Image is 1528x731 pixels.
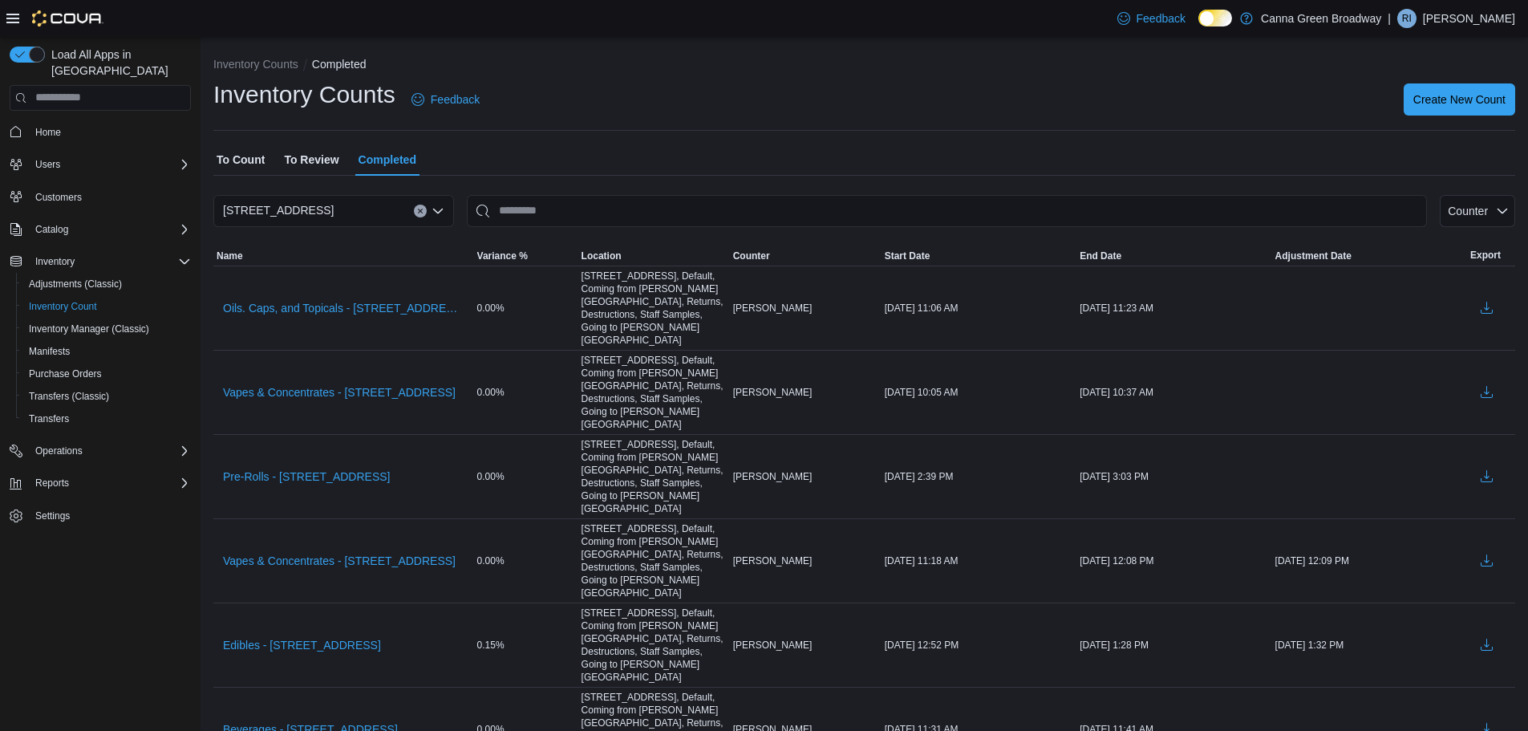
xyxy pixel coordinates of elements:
button: Home [3,120,197,144]
div: [DATE] 12:08 PM [1076,551,1271,571]
div: 0.00% [474,298,578,318]
button: Open list of options [432,205,444,217]
a: Feedback [405,83,486,116]
span: [STREET_ADDRESS] [223,201,334,220]
button: Inventory [29,252,81,271]
nav: An example of EuiBreadcrumbs [213,56,1515,75]
span: Load All Apps in [GEOGRAPHIC_DATA] [45,47,191,79]
input: This is a search bar. After typing your query, hit enter to filter the results lower in the page. [467,195,1427,227]
span: Home [29,122,191,142]
span: Catalog [35,223,68,236]
span: Inventory Count [22,297,191,316]
button: Customers [3,185,197,209]
span: Settings [29,506,191,526]
span: Purchase Orders [29,368,102,380]
input: Dark Mode [1198,10,1232,26]
div: [DATE] 12:52 PM [882,636,1076,655]
span: Feedback [1137,10,1186,26]
button: Transfers [16,408,197,430]
span: Counter [1448,205,1488,217]
span: Export [1470,249,1501,262]
button: Manifests [16,340,197,363]
p: | [1388,9,1391,28]
span: Inventory Manager (Classic) [29,323,149,335]
span: Purchase Orders [22,364,191,384]
button: Settings [3,504,197,527]
span: Inventory [35,255,75,268]
button: Location [578,246,730,266]
span: Home [35,126,61,139]
button: Inventory [3,250,197,273]
span: Adjustments (Classic) [22,274,191,294]
span: Oils. Caps, and Topicals - [STREET_ADDRESS] [223,300,464,316]
div: 0.00% [474,551,578,571]
button: Adjustment Date [1272,246,1467,266]
a: Feedback [1111,2,1192,35]
button: Operations [3,440,197,462]
div: [DATE] 11:06 AM [882,298,1076,318]
span: Users [35,158,60,171]
button: Catalog [29,220,75,239]
h1: Inventory Counts [213,79,395,111]
span: [PERSON_NAME] [733,554,813,567]
a: Purchase Orders [22,364,108,384]
button: Operations [29,441,89,461]
button: Vapes & Concentrates - [STREET_ADDRESS] [217,549,462,573]
button: Oils. Caps, and Topicals - [STREET_ADDRESS] [217,296,471,320]
button: Vapes & Concentrates - [STREET_ADDRESS] [217,380,462,404]
span: Manifests [22,342,191,361]
span: Inventory [29,252,191,271]
button: Inventory Manager (Classic) [16,318,197,340]
span: Name [217,250,243,262]
span: Customers [35,191,82,204]
button: Variance % [474,246,578,266]
a: Adjustments (Classic) [22,274,128,294]
p: Canna Green Broadway [1261,9,1381,28]
img: Cova [32,10,103,26]
a: Inventory Manager (Classic) [22,319,156,339]
div: [DATE] 11:23 AM [1076,298,1271,318]
a: Inventory Count [22,297,103,316]
span: Transfers (Classic) [29,390,109,403]
div: [STREET_ADDRESS], Default, Coming from [PERSON_NAME][GEOGRAPHIC_DATA], Returns, Destructions, Sta... [578,603,730,687]
div: [DATE] 10:05 AM [882,383,1076,402]
button: Reports [29,473,75,493]
span: Feedback [431,91,480,108]
a: Home [29,123,67,142]
div: [DATE] 2:39 PM [882,467,1076,486]
div: [STREET_ADDRESS], Default, Coming from [PERSON_NAME][GEOGRAPHIC_DATA], Returns, Destructions, Sta... [578,266,730,350]
span: Create New Count [1413,91,1506,108]
button: Users [29,155,67,174]
button: Transfers (Classic) [16,385,197,408]
span: Variance % [477,250,528,262]
button: Adjustments (Classic) [16,273,197,295]
button: Inventory Counts [213,58,298,71]
span: Vapes & Concentrates - [STREET_ADDRESS] [223,384,456,400]
a: Customers [29,188,88,207]
button: Counter [1440,195,1515,227]
span: Completed [359,144,416,176]
span: Operations [35,445,83,457]
button: Name [213,246,474,266]
span: RI [1402,9,1412,28]
button: Counter [730,246,882,266]
span: Inventory Count [29,300,97,313]
span: [PERSON_NAME] [733,386,813,399]
div: [STREET_ADDRESS], Default, Coming from [PERSON_NAME][GEOGRAPHIC_DATA], Returns, Destructions, Sta... [578,435,730,518]
span: Edibles - [STREET_ADDRESS] [223,637,381,653]
span: Catalog [29,220,191,239]
button: End Date [1076,246,1271,266]
span: Counter [733,250,770,262]
div: 0.15% [474,636,578,655]
span: Manifests [29,345,70,358]
span: Transfers (Classic) [22,387,191,406]
span: End Date [1080,250,1121,262]
div: Raven Irwin [1397,9,1417,28]
div: [DATE] 3:03 PM [1076,467,1271,486]
span: [PERSON_NAME] [733,639,813,652]
div: [STREET_ADDRESS], Default, Coming from [PERSON_NAME][GEOGRAPHIC_DATA], Returns, Destructions, Sta... [578,519,730,603]
button: Catalog [3,218,197,241]
button: Reports [3,472,197,494]
button: Start Date [882,246,1076,266]
span: Settings [35,510,70,522]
